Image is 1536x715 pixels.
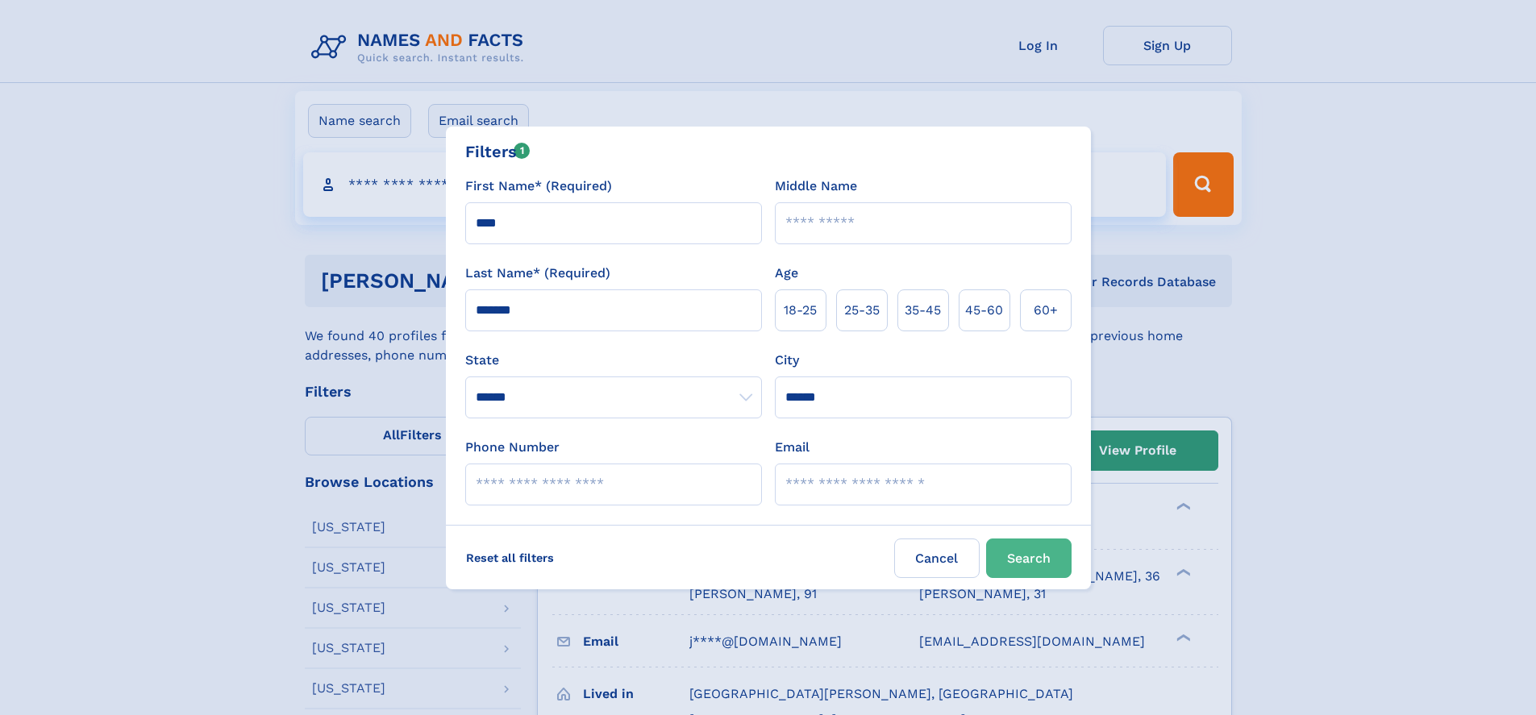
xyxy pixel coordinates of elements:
[465,438,560,457] label: Phone Number
[986,538,1072,578] button: Search
[456,538,564,577] label: Reset all filters
[465,139,531,164] div: Filters
[784,301,817,320] span: 18‑25
[965,301,1003,320] span: 45‑60
[844,301,880,320] span: 25‑35
[465,264,610,283] label: Last Name* (Required)
[905,301,941,320] span: 35‑45
[465,351,762,370] label: State
[894,538,980,578] label: Cancel
[775,438,810,457] label: Email
[775,177,857,196] label: Middle Name
[775,351,799,370] label: City
[1034,301,1058,320] span: 60+
[465,177,612,196] label: First Name* (Required)
[775,264,798,283] label: Age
